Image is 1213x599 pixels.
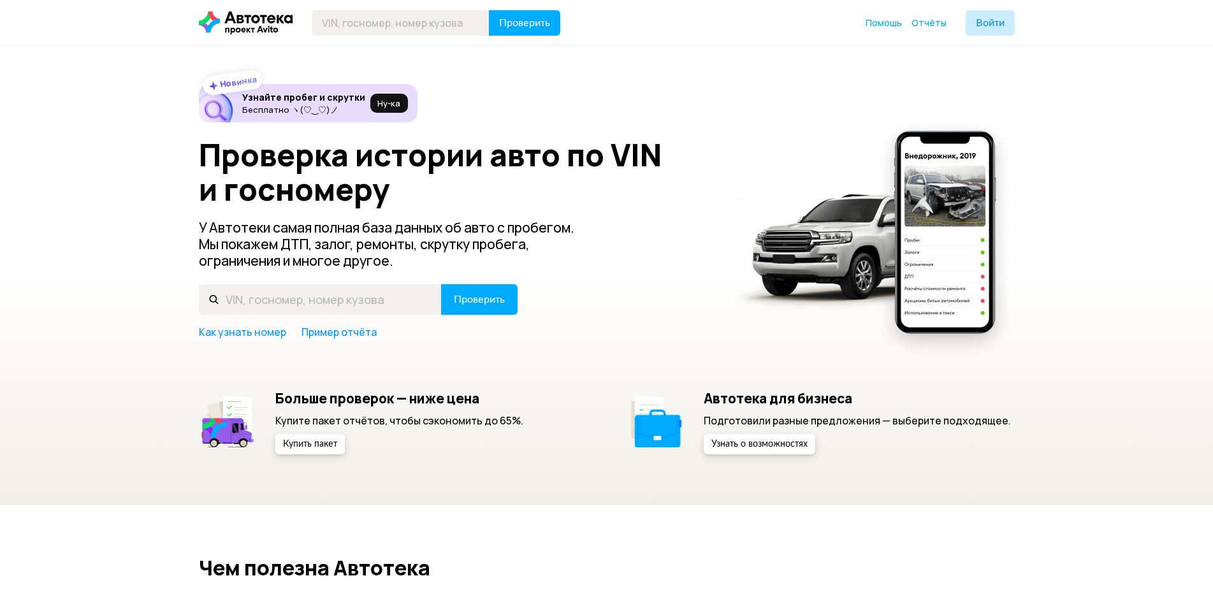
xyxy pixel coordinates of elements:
input: VIN, госномер, номер кузова [312,10,490,36]
strong: Новинка [219,73,258,90]
input: VIN, госномер, номер кузова [199,284,442,315]
a: Отчёты [912,17,947,29]
p: Бесплатно ヽ(♡‿♡)ノ [242,105,365,115]
button: Узнать о возможностях [704,434,815,454]
h5: Автотека для бизнеса [704,390,1011,407]
a: Пример отчёта [301,325,377,339]
h6: Узнайте пробег и скрутки [242,92,365,103]
h2: Чем полезна Автотека [199,556,1015,579]
p: Подготовили разные предложения — выберите подходящее. [704,414,1011,428]
span: Ну‑ка [377,98,400,108]
h1: Проверка истории авто по VIN и госномеру [199,138,717,206]
span: Купить пакет [283,440,337,449]
button: Проверить [441,284,518,315]
p: Купите пакет отчётов, чтобы сэкономить до 65%. [275,414,523,428]
button: Проверить [489,10,560,36]
span: Узнать о возможностях [711,440,808,449]
a: Помощь [866,17,902,29]
h5: Больше проверок — ниже цена [275,390,523,407]
button: Войти [966,10,1015,36]
p: У Автотеки самая полная база данных об авто с пробегом. Мы покажем ДТП, залог, ремонты, скрутку п... [199,219,595,269]
button: Купить пакет [275,434,345,454]
span: Войти [976,18,1005,28]
span: Проверить [454,294,505,305]
a: Как узнать номер [199,325,286,339]
span: Проверить [499,18,550,28]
